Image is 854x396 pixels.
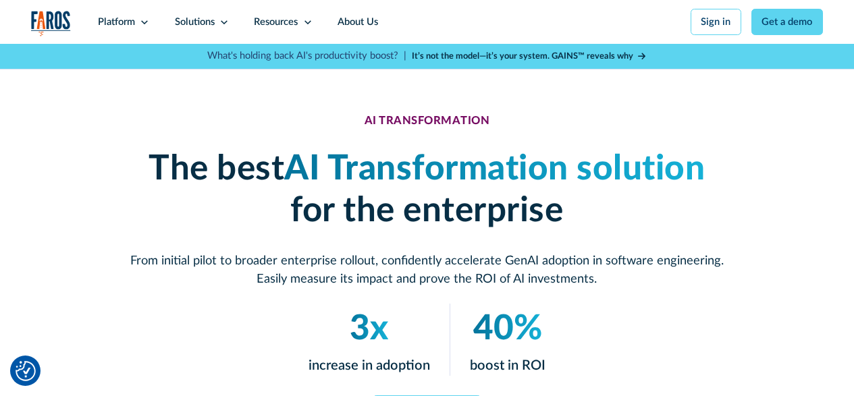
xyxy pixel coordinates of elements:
strong: for the enterprise [290,193,563,227]
div: AI TRANSFORMATION [365,115,490,128]
a: It’s not the model—it’s your system. GAINS™ reveals why [412,50,647,63]
strong: The best [149,152,284,186]
em: 3x [350,311,388,345]
p: boost in ROI [470,355,545,375]
a: Sign in [691,9,741,35]
em: 40% [473,311,542,345]
p: increase in adoption [309,355,430,375]
div: Platform [98,15,135,30]
p: From initial pilot to broader enterprise rollout, confidently accelerate GenAI adoption in softwa... [130,251,724,288]
img: Logo of the analytics and reporting company Faros. [31,11,71,36]
strong: It’s not the model—it’s your system. GAINS™ reveals why [412,52,633,60]
div: Solutions [175,15,215,30]
a: home [31,11,71,36]
p: What's holding back AI's productivity boost? | [207,49,406,63]
a: Get a demo [751,9,823,35]
div: Resources [254,15,298,30]
img: Revisit consent button [16,361,36,381]
button: Cookie Settings [16,361,36,381]
em: AI Transformation solution [284,152,705,186]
